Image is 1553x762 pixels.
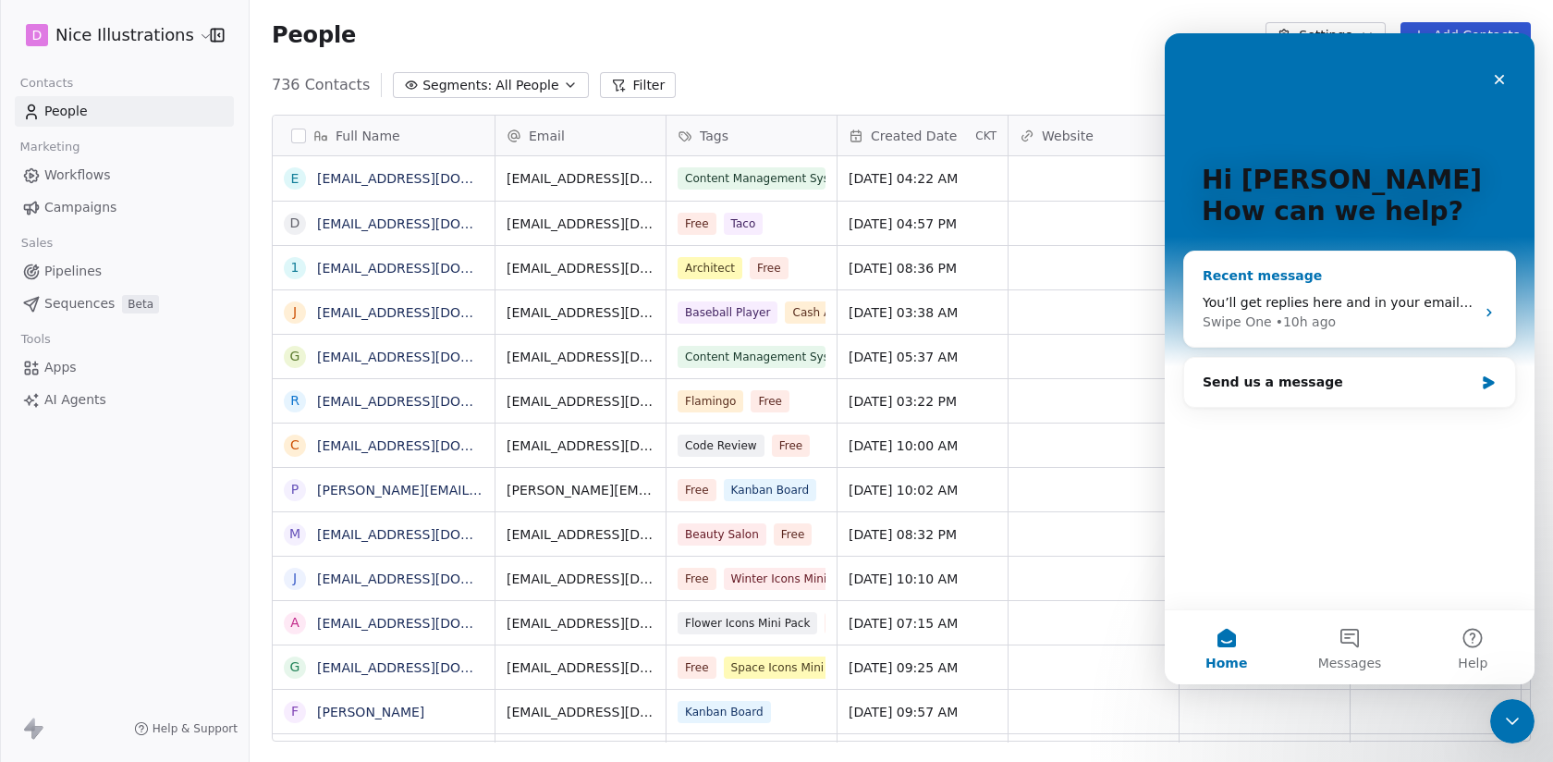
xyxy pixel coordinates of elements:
div: j [293,569,297,588]
div: r [290,391,300,411]
span: [EMAIL_ADDRESS][DOMAIN_NAME] [507,215,654,233]
span: Taco [724,213,764,235]
button: Messages [123,577,246,651]
iframe: Intercom live chat [1490,699,1535,744]
span: CKT [975,129,997,143]
div: m [289,524,300,544]
button: Add Contacts [1400,22,1531,48]
div: e [291,169,300,189]
span: Free [678,657,716,679]
span: [EMAIL_ADDRESS][DOMAIN_NAME] [507,614,654,633]
span: Winter Icons Mini Pack [724,568,863,590]
div: p [291,480,299,499]
span: [EMAIL_ADDRESS][DOMAIN_NAME] [507,436,654,455]
span: Code Review [678,435,764,457]
div: • 10h ago [111,279,171,299]
span: [DATE] 07:15 AM [849,614,997,633]
div: Send us a message [38,339,309,359]
span: Pipelines [44,262,102,281]
a: Workflows [15,160,234,190]
div: j [293,302,297,322]
span: Contacts [12,69,81,97]
span: [DATE] 04:57 PM [849,215,997,233]
span: AI Agents [44,390,106,410]
div: Swipe One [38,279,107,299]
span: Kanban Board [678,701,771,723]
span: [PERSON_NAME][EMAIL_ADDRESS][PERSON_NAME][DOMAIN_NAME] [507,481,654,499]
a: [EMAIL_ADDRESS][DOMAIN_NAME] [317,305,544,320]
span: [DATE] 10:02 AM [849,481,997,499]
a: [EMAIL_ADDRESS][DOMAIN_NAME] [317,616,544,631]
span: [EMAIL_ADDRESS][DOMAIN_NAME] [507,169,654,188]
span: Workflows [44,166,111,185]
span: Sales [13,229,61,257]
a: SequencesBeta [15,289,234,319]
span: Kanban Board [724,479,817,501]
div: Created DateCKT [838,116,1008,155]
div: grid [273,156,495,743]
button: Filter [600,72,677,98]
span: Beauty Salon [678,523,766,546]
span: Marketing [12,133,88,161]
span: Free [678,568,716,590]
span: Baseball Player [678,301,777,324]
span: Content Management System [678,167,825,190]
span: Free [774,523,813,546]
span: Messages [153,623,217,636]
span: Free [750,257,789,279]
span: [DATE] 08:32 PM [849,525,997,544]
a: [EMAIL_ADDRESS][DOMAIN_NAME] [317,261,544,276]
div: Close [318,30,351,63]
div: 1 [291,258,300,277]
span: Free [751,390,789,412]
a: [EMAIL_ADDRESS][DOMAIN_NAME] [317,438,544,453]
span: [EMAIL_ADDRESS][DOMAIN_NAME] [507,525,654,544]
div: a [290,613,300,633]
span: [EMAIL_ADDRESS][DOMAIN_NAME] [507,570,654,588]
span: [EMAIL_ADDRESS][DOMAIN_NAME] [507,348,654,366]
a: [EMAIL_ADDRESS][DOMAIN_NAME] [317,350,544,364]
span: All People [495,76,558,95]
a: [PERSON_NAME][EMAIL_ADDRESS][PERSON_NAME][DOMAIN_NAME] [317,483,758,498]
div: Email [495,116,666,155]
iframe: Intercom live chat [1165,33,1535,684]
span: Architect [678,257,742,279]
div: F [291,702,299,721]
span: D [32,26,43,44]
span: Content Management System [678,346,825,368]
span: [EMAIL_ADDRESS][DOMAIN_NAME] [507,392,654,411]
span: Space Icons Mini Pack [724,657,861,679]
span: [DATE] 08:36 PM [849,259,997,277]
span: [DATE] 09:57 AM [849,703,997,721]
span: Website [1042,127,1094,145]
button: Help [247,577,370,651]
a: Campaigns [15,192,234,223]
a: [EMAIL_ADDRESS][DOMAIN_NAME] [317,660,544,675]
a: [EMAIL_ADDRESS][DOMAIN_NAME] [317,571,544,586]
a: Apps [15,352,234,383]
div: d [290,214,300,233]
button: DNice Illustrations [22,19,197,51]
span: People [272,21,356,49]
a: AI Agents [15,385,234,415]
span: [EMAIL_ADDRESS][DOMAIN_NAME] [507,259,654,277]
span: [DATE] 09:25 AM [849,658,997,677]
div: g [290,658,300,677]
span: Free [678,479,716,501]
div: c [290,436,300,455]
span: Created Date [871,127,957,145]
span: Nice Illustrations [55,23,194,47]
span: Free [678,213,716,235]
span: [DATE] 04:22 AM [849,169,997,188]
span: People [44,102,88,121]
a: [EMAIL_ADDRESS][DOMAIN_NAME] [317,394,544,409]
span: [EMAIL_ADDRESS][DOMAIN_NAME] [507,703,654,721]
a: [EMAIL_ADDRESS][DOMAIN_NAME] [317,527,544,542]
div: Send us a message [18,324,351,375]
span: You’ll get replies here and in your email: ✉️ [EMAIL_ADDRESS][DOMAIN_NAME] Our usual reply time 🕒... [38,262,746,277]
span: [DATE] 10:10 AM [849,570,997,588]
a: [PERSON_NAME] [317,705,424,719]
